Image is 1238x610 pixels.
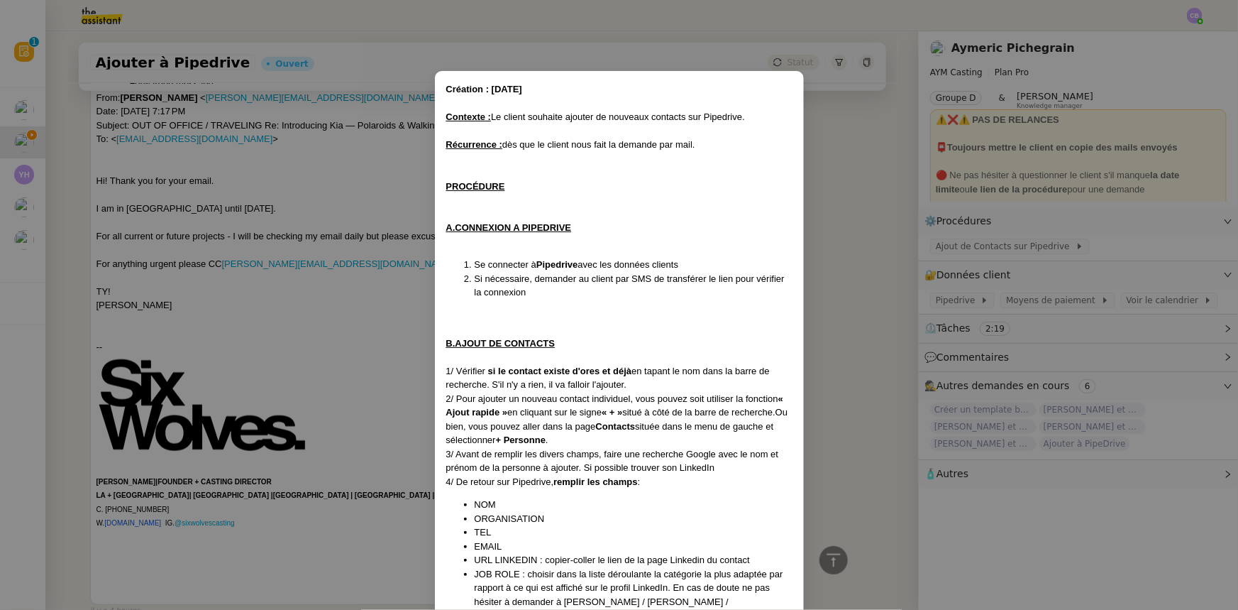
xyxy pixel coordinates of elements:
[446,138,792,152] div: dès que le client nous fait la demande par mail.
[446,392,792,447] div: 2/ Pour ajouter un nouveau contact individuel, vous pouvez soit utiliser la fonction en cliquant ...
[496,435,546,445] strong: + Personne
[446,475,792,489] div: 4/ De retour sur Pipedrive, :
[446,111,492,122] u: Contexte :
[475,512,792,526] li: ORGANISATION
[446,181,505,192] u: PROCÉDURE
[446,139,502,150] u: Récurrence :
[536,259,578,270] strong: Pipedrive
[475,525,792,540] li: TEL
[475,258,792,272] li: Se connecter à avec les données clients
[488,366,632,376] strong: si le contact existe d'ores et déjà
[446,364,792,392] div: 1/ Vérifier en tapant le nom dans la barre de recherche. S'il n'y a rien, il va falloir l'ajouter.
[446,222,572,233] u: A.CONNEXION A PIPEDRIVE
[446,110,792,124] div: Le client souhaite ajouter de nouveaux contacts sur Pipedrive.
[446,447,792,475] div: 3/ Avant de remplir les divers champs, faire une recherche Google avec le nom et prénom de la per...
[475,553,792,567] li: URL LINKEDIN : copier-coller le lien de la page Linkedin du contact
[475,498,792,512] li: NOM
[596,421,636,432] strong: Contacts
[446,84,522,94] strong: Création : [DATE]
[553,476,638,487] strong: remplir les champs
[602,407,622,418] strong: « + »
[475,272,792,300] li: Si nécessaire, demander au client par SMS de transférer le lien pour vérifier la connexion
[475,540,792,554] li: EMAIL
[446,338,556,349] u: B.AJOUT DE CONTACTS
